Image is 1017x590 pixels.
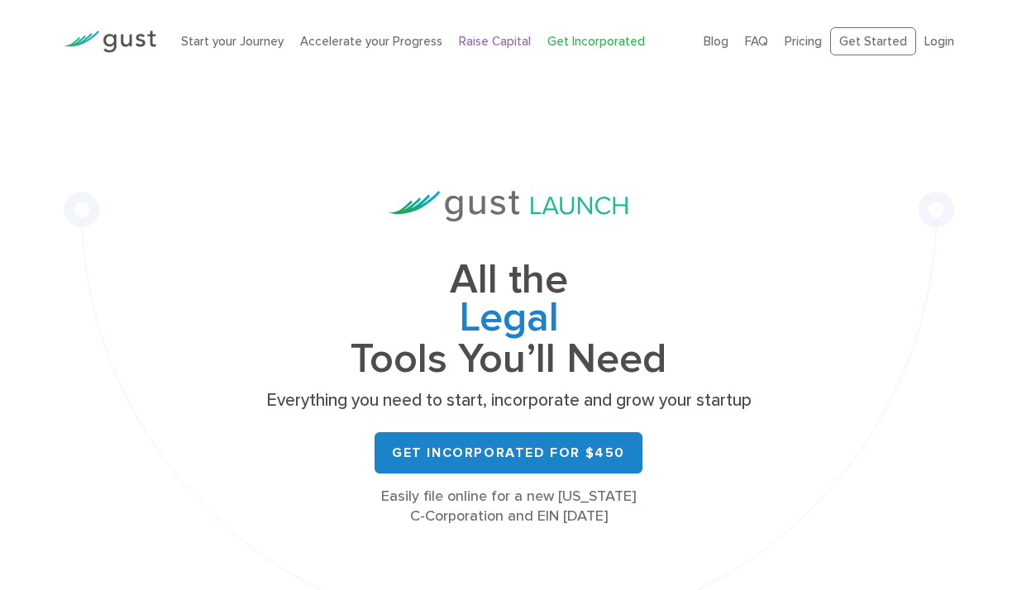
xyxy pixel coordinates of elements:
[64,31,156,53] img: Gust Logo
[260,299,757,340] span: Legal
[830,27,916,56] a: Get Started
[300,34,442,49] a: Accelerate your Progress
[547,34,645,49] a: Get Incorporated
[459,34,531,49] a: Raise Capital
[924,34,954,49] a: Login
[260,487,757,526] div: Easily file online for a new [US_STATE] C-Corporation and EIN [DATE]
[704,34,728,49] a: Blog
[785,34,822,49] a: Pricing
[389,191,628,221] img: Gust Launch Logo
[745,34,768,49] a: FAQ
[375,432,642,473] a: Get Incorporated for $450
[260,389,757,412] p: Everything you need to start, incorporate and grow your startup
[181,34,284,49] a: Start your Journey
[260,261,757,378] h1: All the Tools You’ll Need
